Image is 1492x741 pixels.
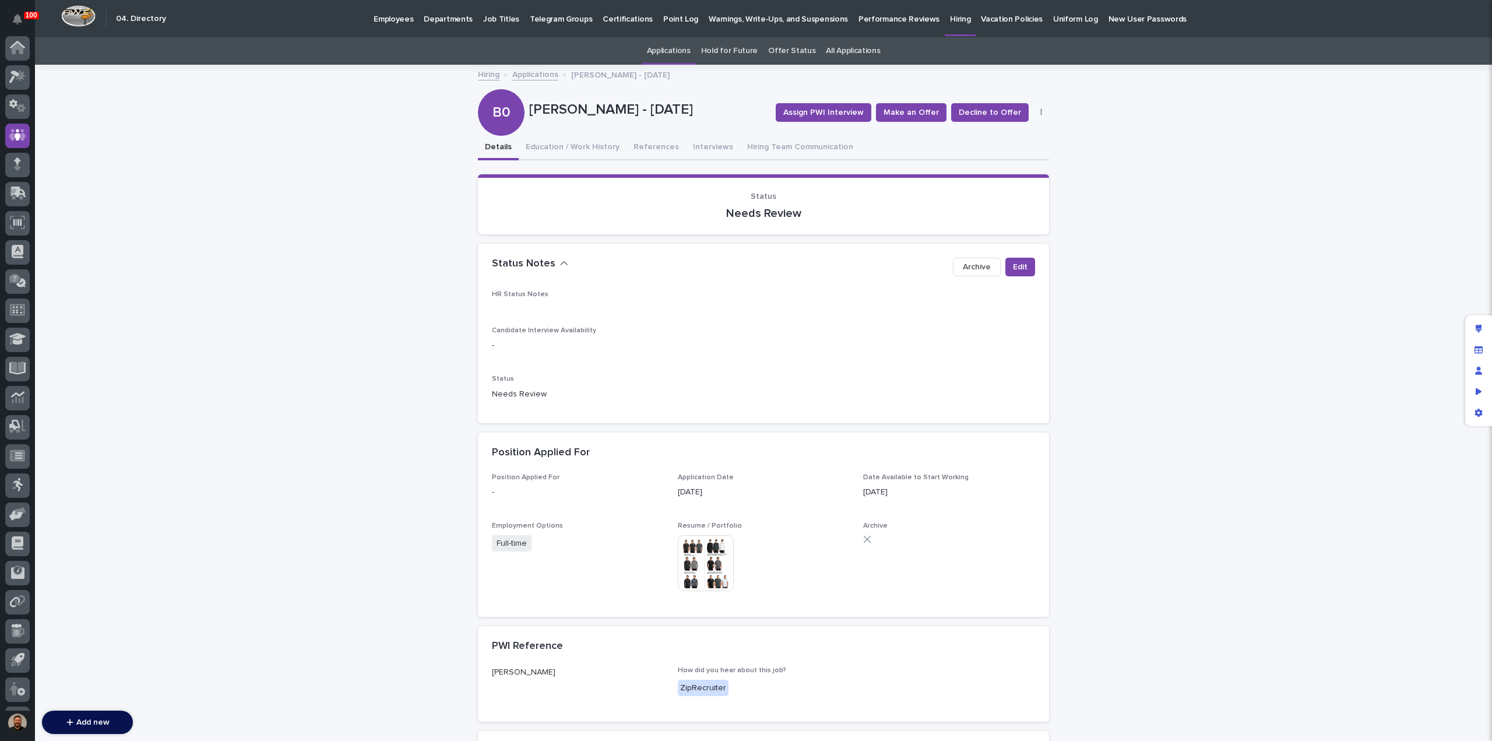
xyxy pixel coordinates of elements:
span: Assign PWI Interview [783,107,864,118]
span: Position Applied For [492,474,559,481]
h2: PWI Reference [492,640,563,653]
button: Add new [42,711,133,734]
h2: Position Applied For [492,447,590,459]
div: Edit layout [1468,318,1489,339]
button: users-avatar [5,711,30,735]
span: Resume / Portfolio [678,522,742,529]
span: Full-time [492,535,532,552]
span: Date Available to Start Working [863,474,969,481]
div: Manage fields and data [1468,339,1489,360]
span: Application Date [678,474,734,481]
div: B0 [478,57,525,121]
p: - [492,339,1035,352]
div: ZipRecruiter [678,680,729,697]
button: Hiring Team Communication [740,136,860,160]
h2: 04. Directory [116,14,166,24]
div: Preview as [1468,381,1489,402]
button: Status Notes [492,258,568,271]
iframe: Open customer support [1455,703,1486,734]
button: Education / Work History [519,136,627,160]
p: 100 [26,11,37,19]
span: Edit [1013,261,1027,273]
a: Applications [647,37,691,65]
p: [PERSON_NAME] - [DATE] [529,101,766,118]
p: [DATE] [863,486,1035,498]
a: Offer Status [768,37,815,65]
span: How did you hear about this job? [678,667,786,674]
button: Notifications [5,7,30,31]
button: Interviews [686,136,740,160]
span: HR Status Notes [492,291,548,298]
div: Notifications100 [15,14,30,33]
span: Employment Options [492,522,563,529]
button: Make an Offer [876,103,946,122]
button: Archive [953,258,1001,276]
button: References [627,136,686,160]
a: Hold for Future [701,37,758,65]
span: Status [492,375,514,382]
p: Needs Review [492,206,1035,220]
span: Decline to Offer [959,107,1021,118]
button: Edit [1005,258,1035,276]
span: Status [751,192,776,201]
a: Hiring [478,67,499,80]
span: Candidate Interview Availability [492,327,596,334]
a: Applications [512,67,558,80]
button: Assign PWI Interview [776,103,871,122]
a: All Applications [826,37,880,65]
p: Needs Review [492,388,1035,401]
button: Details [478,136,519,160]
h2: Status Notes [492,258,555,271]
span: Archive [963,261,991,273]
button: Decline to Offer [951,103,1029,122]
p: [PERSON_NAME] - [DATE] [571,68,670,80]
span: Archive [863,522,888,529]
p: [PERSON_NAME] [492,666,664,679]
div: Manage users [1468,360,1489,381]
div: App settings [1468,402,1489,423]
img: Workspace Logo [61,5,96,27]
span: Make an Offer [884,107,939,118]
p: - [492,486,664,498]
p: [DATE] [678,486,850,498]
